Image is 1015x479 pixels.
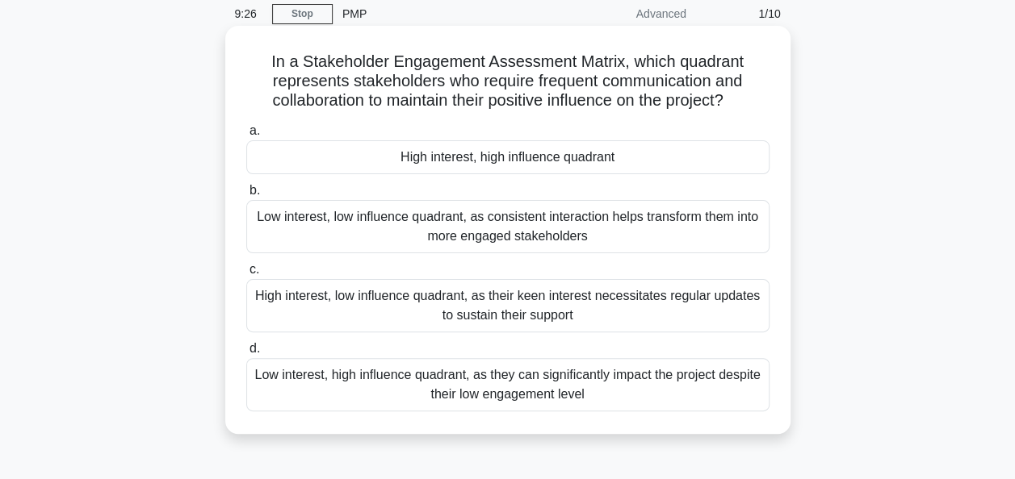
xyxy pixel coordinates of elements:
[246,140,770,174] div: High interest, high influence quadrant
[250,262,259,276] span: c.
[250,183,260,197] span: b.
[246,358,770,411] div: Low interest, high influence quadrant, as they can significantly impact the project despite their...
[245,52,771,111] h5: In a Stakeholder Engagement Assessment Matrix, which quadrant represents stakeholders who require...
[246,279,770,332] div: High interest, low influence quadrant, as their keen interest necessitates regular updates to sus...
[250,341,260,355] span: d.
[250,123,260,137] span: a.
[246,200,770,253] div: Low interest, low influence quadrant, as consistent interaction helps transform them into more en...
[272,4,333,24] a: Stop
